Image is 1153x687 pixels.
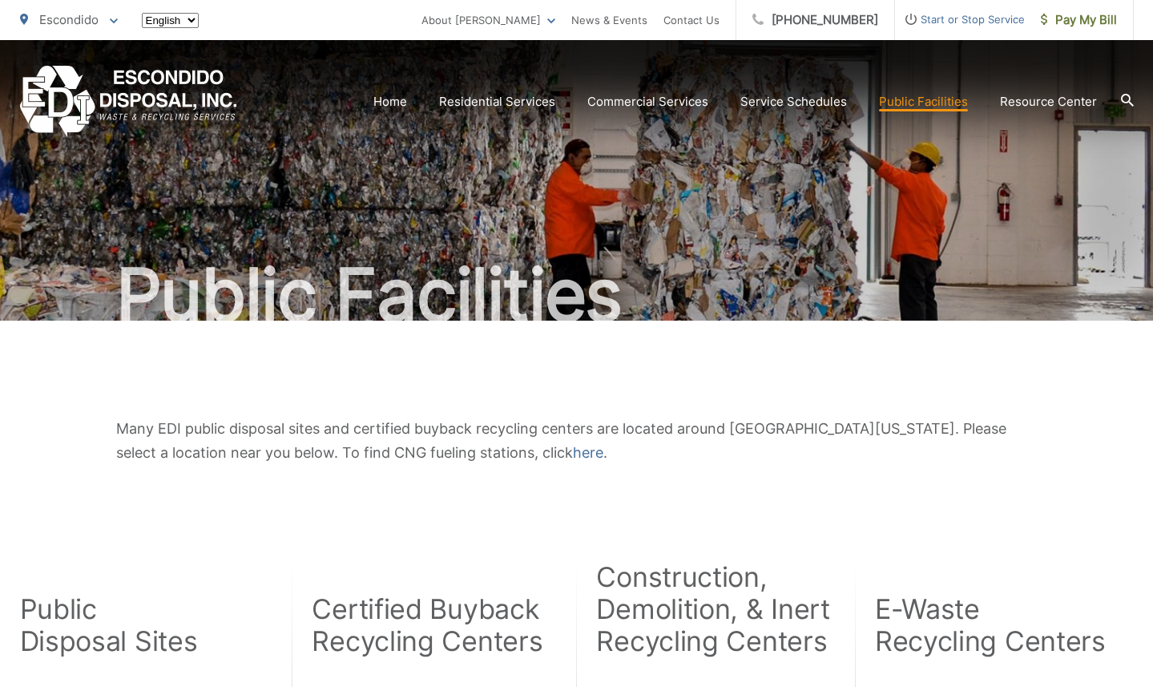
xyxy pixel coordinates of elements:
[20,66,237,137] a: EDCD logo. Return to the homepage.
[879,92,968,111] a: Public Facilities
[875,593,1106,657] h2: E-Waste Recycling Centers
[421,10,555,30] a: About [PERSON_NAME]
[571,10,647,30] a: News & Events
[663,10,720,30] a: Contact Us
[20,255,1134,335] h1: Public Facilities
[20,593,198,657] h2: Public Disposal Sites
[1000,92,1097,111] a: Resource Center
[587,92,708,111] a: Commercial Services
[142,13,199,28] select: Select a language
[39,12,99,27] span: Escondido
[116,420,1006,461] span: Many EDI public disposal sites and certified buyback recycling centers are located around [GEOGRA...
[312,593,544,657] h2: Certified Buyback Recycling Centers
[373,92,407,111] a: Home
[740,92,847,111] a: Service Schedules
[573,441,603,465] a: here
[596,561,834,657] h2: Construction, Demolition, & Inert Recycling Centers
[1041,10,1117,30] span: Pay My Bill
[439,92,555,111] a: Residential Services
